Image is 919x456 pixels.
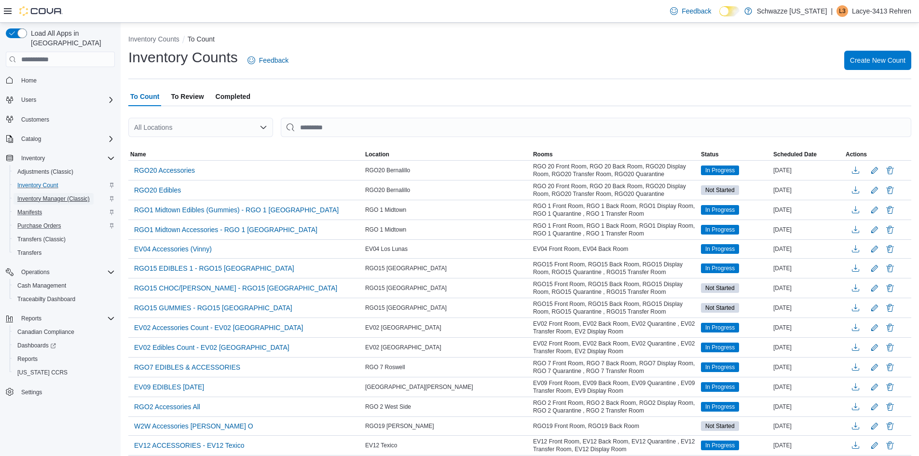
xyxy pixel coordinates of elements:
[2,112,119,126] button: Customers
[17,266,115,278] span: Operations
[130,222,321,237] button: RGO1 Midtown Accessories - RGO 1 [GEOGRAPHIC_DATA]
[869,203,880,217] button: Edit count details
[869,419,880,433] button: Edit count details
[719,6,740,16] input: Dark Mode
[14,367,71,378] a: [US_STATE] CCRS
[531,318,699,337] div: EV02 Front Room, EV02 Back Room, EV02 Quarantine , EV02 Transfer Room, EV2 Display Room
[869,360,880,374] button: Edit count details
[17,94,115,106] span: Users
[869,163,880,178] button: Edit count details
[10,165,119,179] button: Adjustments (Classic)
[17,266,54,278] button: Operations
[884,184,896,196] button: Delete
[2,93,119,107] button: Users
[17,222,61,230] span: Purchase Orders
[17,342,56,349] span: Dashboards
[130,203,343,217] button: RGO1 Midtown Edibles (Gummies) - RGO 1 [GEOGRAPHIC_DATA]
[17,75,41,86] a: Home
[363,149,531,160] button: Location
[17,152,115,164] span: Inventory
[869,261,880,276] button: Edit count details
[852,5,911,17] p: Lacye-3413 Rehren
[884,440,896,451] button: Delete
[10,246,119,260] button: Transfers
[17,369,68,376] span: [US_STATE] CCRS
[17,235,66,243] span: Transfers (Classic)
[884,342,896,353] button: Delete
[869,340,880,355] button: Edit count details
[128,34,911,46] nav: An example of EuiBreadcrumbs
[884,361,896,373] button: Delete
[134,185,181,195] span: RGO20 Edibles
[134,402,200,412] span: RGO2 Accessories All
[844,51,911,70] button: Create New Count
[701,263,739,273] span: In Progress
[869,400,880,414] button: Edit count details
[130,281,341,295] button: RGO15 CHOC/[PERSON_NAME] - RGO15 [GEOGRAPHIC_DATA]
[17,355,38,363] span: Reports
[14,207,115,218] span: Manifests
[130,163,199,178] button: RGO20 Accessories
[2,265,119,279] button: Operations
[771,342,844,353] div: [DATE]
[2,132,119,146] button: Catalog
[17,387,46,398] a: Settings
[130,419,257,433] button: W2W Accessories [PERSON_NAME] O
[130,438,248,453] button: EV12 ACCESSORIES - EV12 Texico
[531,200,699,220] div: RGO 1 Front Room, RGO 1 Back Room, RGO1 Display Room, RGO 1 Quarantine , RGO 1 Transfer Room
[17,114,53,125] a: Customers
[884,282,896,294] button: Delete
[130,261,298,276] button: RGO15 EDIBLES 1 - RGO15 [GEOGRAPHIC_DATA]
[719,16,720,17] span: Dark Mode
[705,304,735,312] span: Not Started
[130,380,208,394] button: EV09 EDIBLES [DATE]
[259,55,288,65] span: Feedback
[14,353,41,365] a: Reports
[134,205,339,215] span: RGO1 Midtown Edibles (Gummies) - RGO 1 [GEOGRAPHIC_DATA]
[701,205,739,215] span: In Progress
[2,385,119,399] button: Settings
[884,263,896,274] button: Delete
[130,320,307,335] button: EV02 Accessories Count - EV02 [GEOGRAPHIC_DATA]
[846,151,867,158] span: Actions
[884,420,896,432] button: Delete
[128,48,238,67] h1: Inventory Counts
[10,292,119,306] button: Traceabilty Dashboard
[17,168,73,176] span: Adjustments (Classic)
[365,245,408,253] span: EV04 Los Lunas
[14,340,60,351] a: Dashboards
[10,366,119,379] button: [US_STATE] CCRS
[10,192,119,206] button: Inventory Manager (Classic)
[130,151,146,158] span: Name
[14,193,115,205] span: Inventory Manager (Classic)
[705,363,735,372] span: In Progress
[705,441,735,450] span: In Progress
[869,242,880,256] button: Edit count details
[17,133,115,145] span: Catalog
[134,303,292,313] span: RGO15 GUMMIES - RGO15 [GEOGRAPHIC_DATA]
[531,436,699,455] div: EV12 Front Room, EV12 Back Room, EV12 Quarantine , EV12 Transfer Room, EV12 Display Room
[17,313,45,324] button: Reports
[14,166,77,178] a: Adjustments (Classic)
[134,244,212,254] span: EV04 Accessories (Vinny)
[365,422,434,430] span: RGO19 [PERSON_NAME]
[531,397,699,416] div: RGO 2 Front Room, RGO 2 Back Room, RGO2 Display Room, RGO 2 Quarantine , RGO 2 Transfer Room
[17,195,90,203] span: Inventory Manager (Classic)
[14,180,115,191] span: Inventory Count
[17,94,40,106] button: Users
[884,401,896,413] button: Delete
[705,264,735,273] span: In Progress
[771,149,844,160] button: Scheduled Date
[10,206,119,219] button: Manifests
[134,225,317,235] span: RGO1 Midtown Accessories - RGO 1 [GEOGRAPHIC_DATA]
[14,193,94,205] a: Inventory Manager (Classic)
[17,249,41,257] span: Transfers
[134,441,245,450] span: EV12 ACCESSORIES - EV12 Texico
[17,295,75,303] span: Traceabilty Dashboard
[701,166,739,175] span: In Progress
[10,352,119,366] button: Reports
[14,326,115,338] span: Canadian Compliance
[701,185,739,195] span: Not Started
[14,207,46,218] a: Manifests
[533,151,553,158] span: Rooms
